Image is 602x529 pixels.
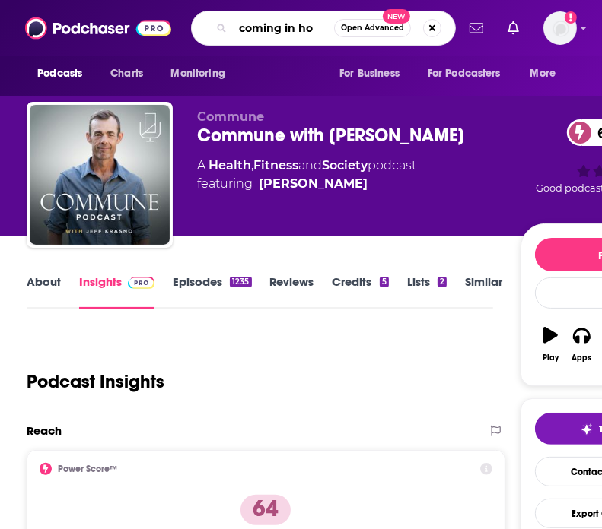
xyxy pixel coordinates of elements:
a: Show notifications dropdown [463,15,489,41]
a: Show notifications dropdown [502,15,525,41]
h1: Podcast Insights [27,370,164,393]
button: open menu [520,59,575,88]
img: User Profile [543,11,577,45]
span: featuring [197,175,416,193]
a: Lists2 [407,274,447,309]
a: Charts [100,59,152,88]
h2: Reach [27,423,62,438]
div: 5 [380,277,389,287]
a: Similar [465,274,502,309]
a: Reviews [270,274,314,309]
span: More [530,63,556,84]
img: Commune with Jeff Krasno [30,105,170,245]
button: Apps [566,317,597,372]
a: Credits5 [333,274,389,309]
span: Logged in as nicole.koremenos [543,11,577,45]
button: Show profile menu [543,11,577,45]
span: New [383,9,410,24]
div: Apps [572,353,591,363]
span: Open Advanced [341,24,404,32]
button: open menu [27,59,102,88]
input: Search podcasts, credits, & more... [233,16,334,40]
div: 2 [438,277,447,287]
a: About [27,274,61,309]
button: Open AdvancedNew [334,19,411,37]
a: Health [209,158,251,173]
span: Charts [110,63,143,84]
span: Monitoring [170,63,225,84]
span: For Podcasters [428,63,501,84]
img: tell me why sparkle [581,423,593,436]
span: and [298,158,322,173]
div: A podcast [197,157,416,193]
div: Search podcasts, credits, & more... [191,11,456,46]
a: Society [322,158,368,173]
div: Play [543,353,559,363]
img: Podchaser - Follow, Share and Rate Podcasts [25,14,171,43]
a: Fitness [253,158,298,173]
span: For Business [339,63,400,84]
img: Podchaser Pro [128,277,154,289]
span: , [251,158,253,173]
a: Jeff Krasno [259,175,368,193]
button: Play [535,317,566,372]
span: Commune [197,109,264,124]
p: 64 [240,495,291,525]
span: Podcasts [37,63,82,84]
a: Episodes1235 [173,274,251,309]
button: open menu [160,59,244,88]
button: open menu [329,59,419,88]
h2: Power Score™ [58,464,117,474]
svg: Add a profile image [565,11,577,24]
div: 1235 [230,277,251,287]
button: open menu [418,59,523,88]
a: InsightsPodchaser Pro [79,274,154,309]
